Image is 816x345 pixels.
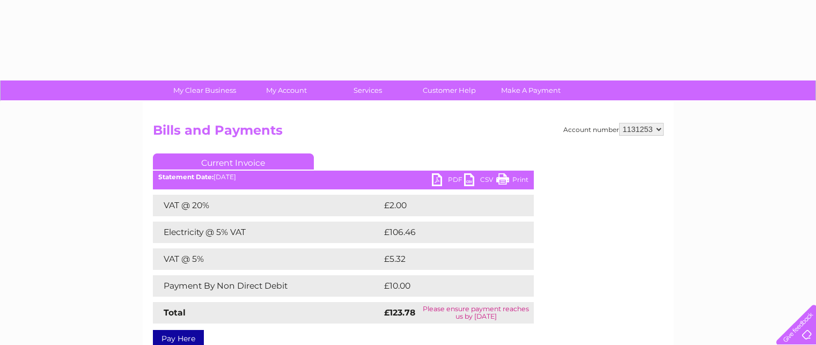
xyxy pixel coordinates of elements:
a: PDF [432,173,464,189]
a: My Account [242,80,330,100]
td: £5.32 [381,248,509,270]
a: Current Invoice [153,153,314,170]
td: Payment By Non Direct Debit [153,275,381,297]
h2: Bills and Payments [153,123,664,143]
td: £106.46 [381,222,514,243]
a: Make A Payment [487,80,575,100]
td: Electricity @ 5% VAT [153,222,381,243]
b: Statement Date: [158,173,214,181]
strong: £123.78 [384,307,415,318]
td: VAT @ 5% [153,248,381,270]
td: Please ensure payment reaches us by [DATE] [418,302,533,324]
div: [DATE] [153,173,534,181]
a: My Clear Business [160,80,249,100]
a: Services [324,80,412,100]
a: CSV [464,173,496,189]
a: Customer Help [405,80,494,100]
td: £2.00 [381,195,509,216]
td: VAT @ 20% [153,195,381,216]
strong: Total [164,307,186,318]
td: £10.00 [381,275,512,297]
a: Print [496,173,528,189]
div: Account number [563,123,664,136]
